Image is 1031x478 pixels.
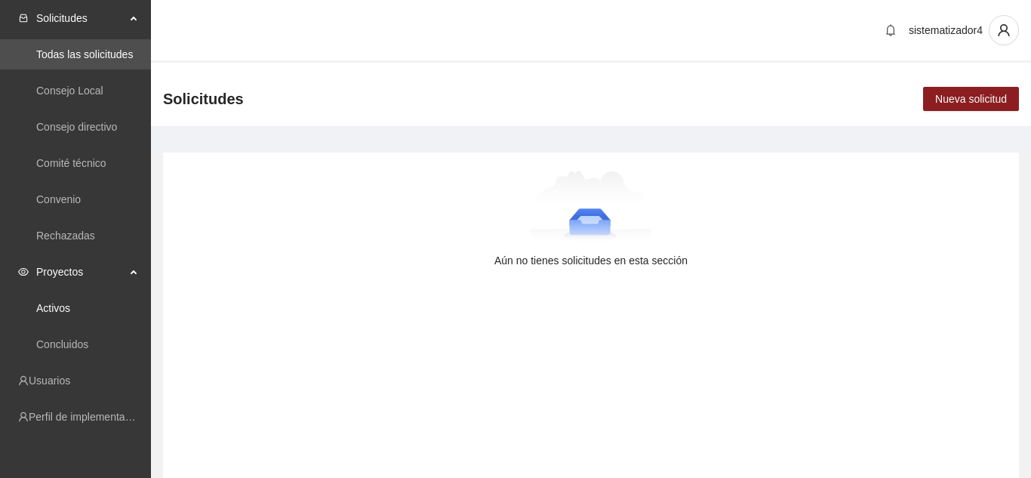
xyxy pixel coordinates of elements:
a: Perfil de implementadora [29,411,146,423]
a: Consejo Local [36,85,103,97]
a: Comité técnico [36,157,106,169]
div: Aún no tienes solicitudes en esta sección [187,252,995,269]
a: Rechazadas [36,230,95,242]
a: Convenio [36,193,81,205]
img: Aún no tienes solicitudes en esta sección [530,171,653,246]
span: inbox [18,13,29,23]
a: Concluidos [36,338,88,350]
span: Solicitudes [163,87,244,111]
button: Nueva solicitud [923,87,1019,111]
button: bell [879,18,903,42]
span: bell [879,24,902,36]
span: sistematizador4 [909,24,983,36]
span: Nueva solicitud [935,91,1007,107]
span: Proyectos [36,257,125,287]
span: Solicitudes [36,3,125,33]
button: user [989,15,1019,45]
span: eye [18,267,29,277]
a: Todas las solicitudes [36,48,133,60]
span: user [989,23,1018,37]
a: Activos [36,302,70,314]
a: Usuarios [29,375,70,387]
a: Consejo directivo [36,121,117,133]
